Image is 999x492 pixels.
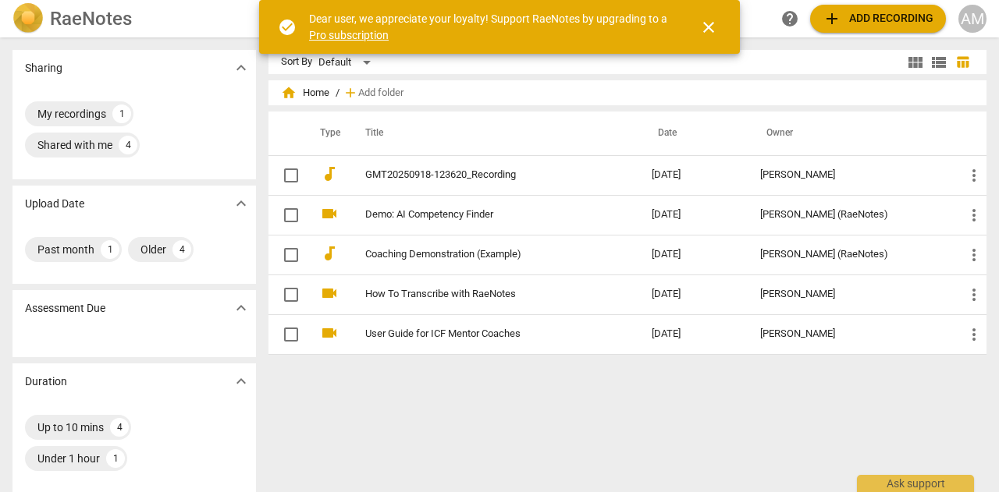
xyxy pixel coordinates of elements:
[37,137,112,153] div: Shared with me
[690,9,727,46] button: Close
[232,372,251,391] span: expand_more
[343,85,358,101] span: add
[309,11,671,43] div: Dear user, we appreciate your loyalty! Support RaeNotes by upgrading to a
[320,324,339,342] span: videocam
[37,451,100,466] div: Under 1 hour
[110,418,129,437] div: 4
[365,249,595,260] a: Coaching Demonstration (Example)
[232,299,251,317] span: expand_more
[25,196,84,212] p: Upload Date
[12,3,44,34] img: Logo
[229,370,253,393] button: Show more
[760,288,940,300] div: [PERSON_NAME]
[965,206,983,225] span: more_vert
[760,209,940,221] div: [PERSON_NAME] (RaeNotes)
[119,136,137,154] div: 4
[823,9,933,28] span: Add recording
[25,300,105,317] p: Assessment Due
[25,373,67,390] p: Duration
[965,285,983,304] span: more_vert
[106,449,125,468] div: 1
[365,209,595,221] a: Demo: AI Competency Finder
[639,155,748,195] td: [DATE]
[229,296,253,320] button: Show more
[927,51,951,74] button: List view
[320,204,339,223] span: videocam
[930,53,948,72] span: view_list
[318,50,376,75] div: Default
[760,169,940,181] div: [PERSON_NAME]
[50,8,132,30] h2: RaeNotes
[965,325,983,344] span: more_vert
[37,106,106,122] div: My recordings
[639,111,748,155] th: Date
[780,9,799,28] span: help
[857,475,974,492] div: Ask support
[965,246,983,264] span: more_vert
[748,111,952,155] th: Owner
[232,194,251,213] span: expand_more
[320,284,339,303] span: videocam
[951,51,974,74] button: Table view
[140,242,166,257] div: Older
[639,235,748,274] td: [DATE]
[365,288,595,300] a: How To Transcribe with RaeNotes
[229,192,253,215] button: Show more
[760,328,940,340] div: [PERSON_NAME]
[955,55,970,69] span: table_chart
[281,85,329,101] span: Home
[281,56,312,68] div: Sort By
[358,87,404,99] span: Add folder
[760,249,940,260] div: [PERSON_NAME] (RaeNotes)
[12,3,253,34] a: LogoRaeNotes
[172,240,191,259] div: 4
[365,328,595,340] a: User Guide for ICF Mentor Coaches
[958,5,987,33] button: AM
[776,5,804,33] a: Help
[281,85,297,101] span: home
[232,58,251,77] span: expand_more
[278,18,297,37] span: check_circle
[308,111,347,155] th: Type
[906,53,925,72] span: view_module
[365,169,595,181] a: GMT20250918-123620_Recording
[37,242,94,257] div: Past month
[965,166,983,185] span: more_vert
[101,240,119,259] div: 1
[347,111,639,155] th: Title
[639,314,748,354] td: [DATE]
[229,56,253,80] button: Show more
[904,51,927,74] button: Tile view
[309,29,389,41] a: Pro subscription
[37,419,104,435] div: Up to 10 mins
[25,60,62,76] p: Sharing
[810,5,946,33] button: Upload
[112,104,131,123] div: 1
[320,244,339,263] span: audiotrack
[823,9,841,28] span: add
[639,274,748,314] td: [DATE]
[336,87,340,99] span: /
[699,18,718,37] span: close
[639,195,748,235] td: [DATE]
[320,165,339,183] span: audiotrack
